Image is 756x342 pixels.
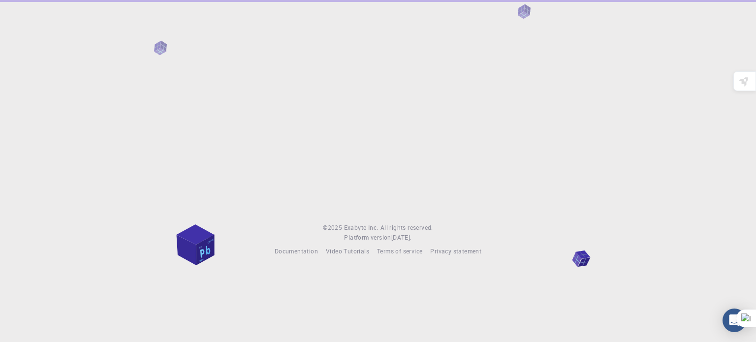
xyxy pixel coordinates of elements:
[391,233,412,243] a: [DATE].
[380,223,433,233] span: All rights reserved.
[323,223,344,233] span: © 2025
[275,247,318,255] span: Documentation
[430,247,481,255] span: Privacy statement
[723,309,746,332] div: Open Intercom Messenger
[344,233,391,243] span: Platform version
[377,247,422,256] a: Terms of service
[377,247,422,255] span: Terms of service
[326,247,369,255] span: Video Tutorials
[430,247,481,256] a: Privacy statement
[344,223,378,233] a: Exabyte Inc.
[326,247,369,256] a: Video Tutorials
[344,223,378,231] span: Exabyte Inc.
[275,247,318,256] a: Documentation
[391,233,412,241] span: [DATE] .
